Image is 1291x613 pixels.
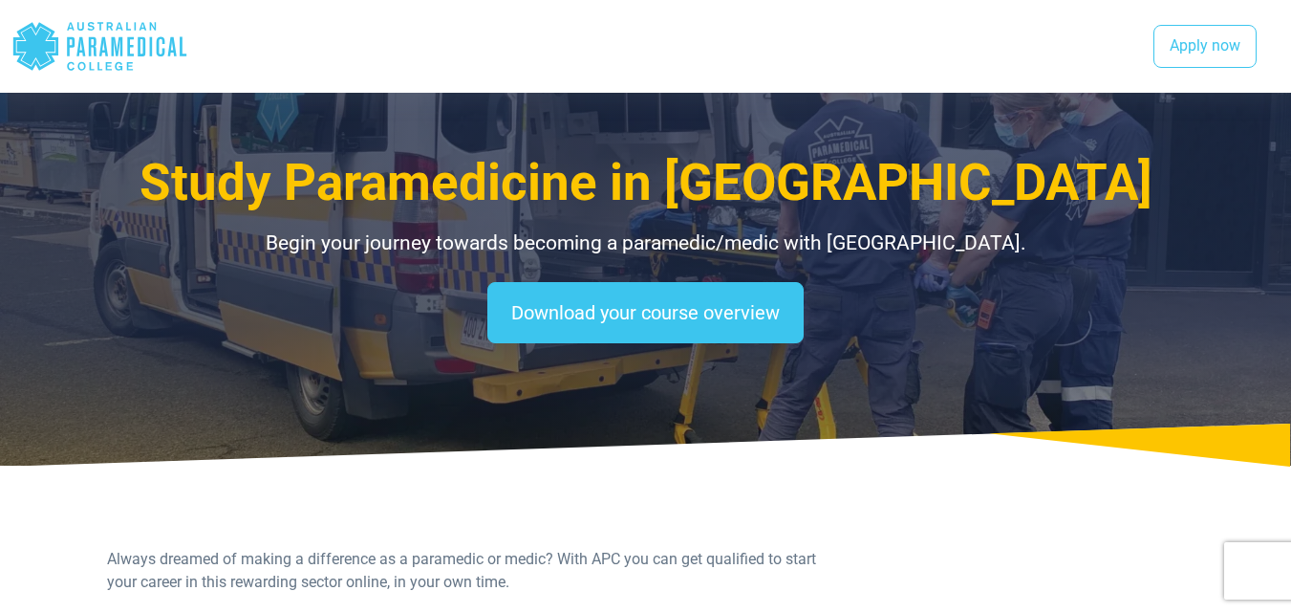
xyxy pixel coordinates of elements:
p: Begin your journey towards becoming a paramedic/medic with [GEOGRAPHIC_DATA]. [107,229,1185,259]
p: Always dreamed of making a difference as a paramedic or medic? With APC you can get qualified to ... [107,548,818,594]
a: Download your course overview [487,282,804,343]
span: Study Paramedicine in [GEOGRAPHIC_DATA] [140,153,1152,212]
a: Apply now [1153,25,1257,69]
div: Australian Paramedical College [11,15,188,77]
